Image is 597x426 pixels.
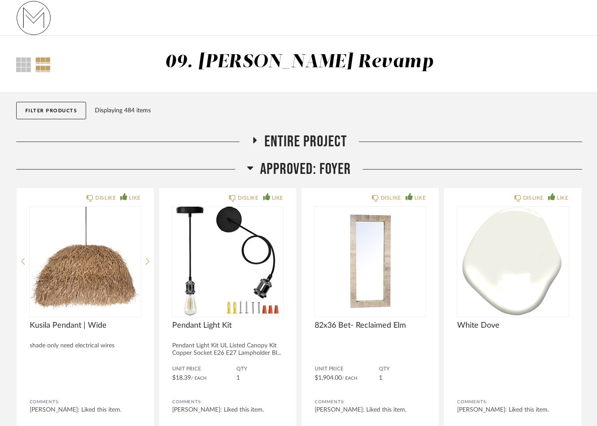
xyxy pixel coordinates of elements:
[95,106,578,115] div: Displaying 484 items
[95,194,116,202] div: DISLIKE
[264,132,347,151] span: Entire Project
[315,405,426,414] div: [PERSON_NAME]: Liked this item.
[30,207,141,316] img: undefined
[172,398,283,406] div: Comments:
[172,405,283,414] div: [PERSON_NAME]: Liked this item.
[238,194,258,202] div: DISLIKE
[315,366,379,373] span: Unit Price
[342,376,358,381] span: / Each
[236,375,240,381] span: 1
[523,194,544,202] div: DISLIKE
[172,207,283,316] img: undefined
[379,366,426,373] span: QTY
[260,160,351,179] span: Approved: Foyer
[315,375,342,381] span: $1,904.00
[414,194,426,202] div: LIKE
[16,102,87,119] button: Filter Products
[457,398,568,406] div: Comments:
[30,398,141,406] div: Comments:
[315,207,426,316] img: undefined
[30,342,141,350] div: shade only need electrical wires
[172,321,283,330] span: Pendant Light Kit
[236,366,283,373] span: QTY
[191,376,207,381] span: / Each
[16,0,51,35] img: 731fa33b-e84c-4a12-b278-4e852f0fb334.png
[165,53,433,71] div: 09. [PERSON_NAME] Revamp
[457,321,568,330] span: White Dove
[172,366,236,373] span: Unit Price
[172,375,191,381] span: $18.39
[129,194,140,202] div: LIKE
[272,194,283,202] div: LIKE
[381,194,401,202] div: DISLIKE
[457,207,568,316] img: undefined
[315,321,426,330] span: 82x36 Bet- Reclaimed Elm
[379,375,382,381] span: 1
[457,405,568,414] div: [PERSON_NAME]: Liked this item.
[172,342,283,357] div: Pendant Light Kit UL Listed Canopy Kit Copper Socket E26 E27 Lampholder Bl...
[30,405,141,414] div: [PERSON_NAME]: Liked this item.
[30,321,141,330] span: Kusila Pendant | Wide
[557,194,568,202] div: LIKE
[315,398,426,406] div: Comments:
